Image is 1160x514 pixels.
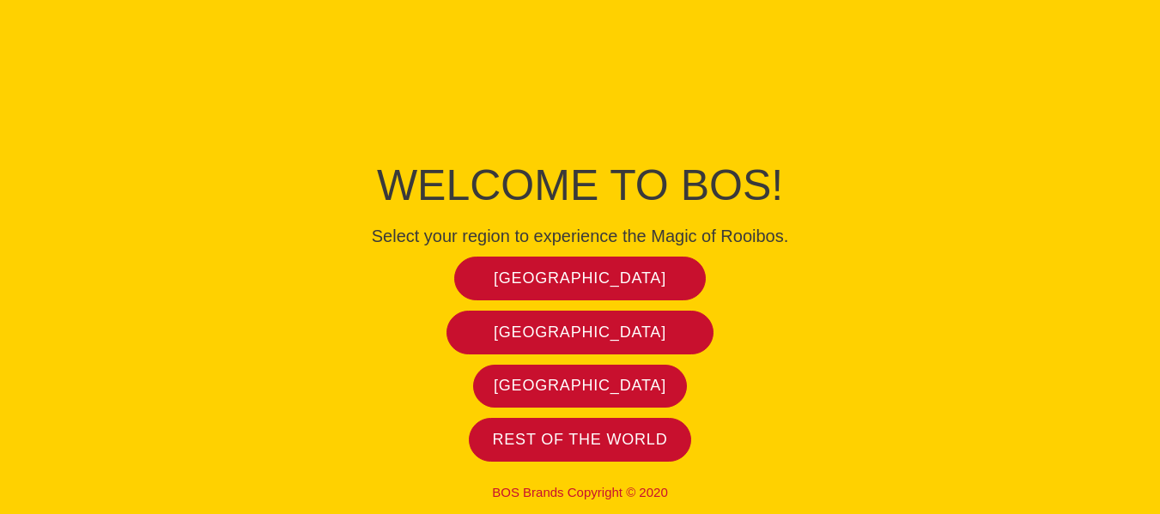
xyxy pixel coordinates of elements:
[494,323,666,342] span: [GEOGRAPHIC_DATA]
[194,155,967,215] h1: Welcome to BOS!
[446,311,714,354] a: [GEOGRAPHIC_DATA]
[493,430,668,450] span: Rest of the world
[469,418,692,462] a: Rest of the world
[494,376,666,396] span: [GEOGRAPHIC_DATA]
[516,8,645,136] img: Bos Brands
[194,485,967,500] p: BOS Brands Copyright © 2020
[473,365,688,408] a: [GEOGRAPHIC_DATA]
[454,257,706,300] a: [GEOGRAPHIC_DATA]
[494,269,666,288] span: [GEOGRAPHIC_DATA]
[194,226,967,246] h4: Select your region to experience the Magic of Rooibos.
